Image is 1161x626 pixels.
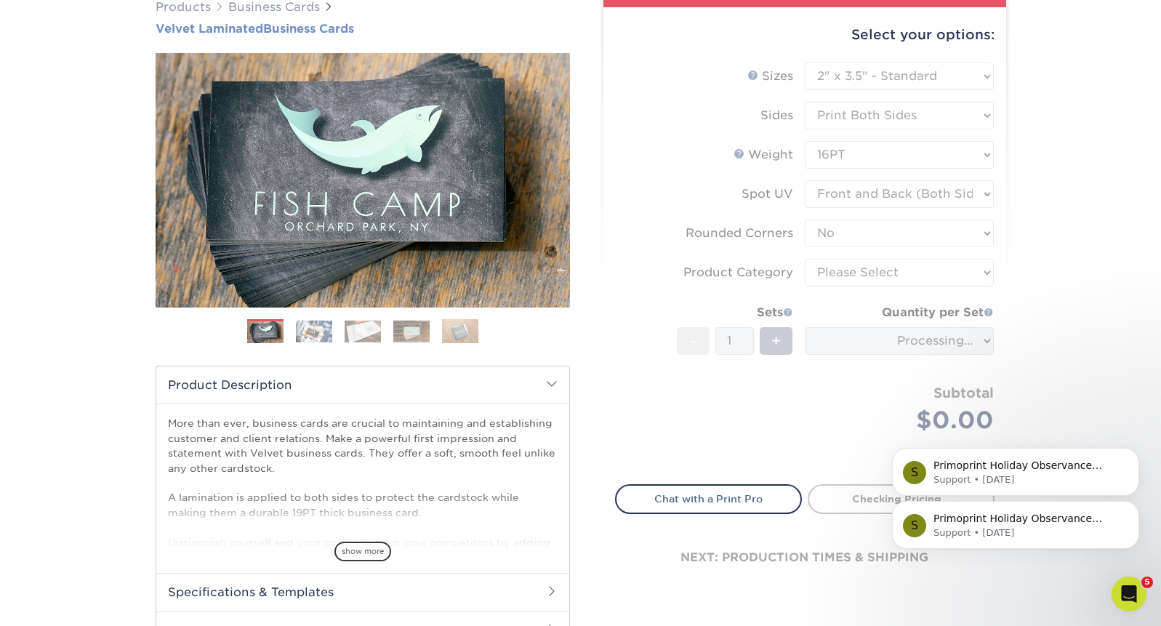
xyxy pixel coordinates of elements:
[296,320,332,342] img: Business Cards 02
[1141,577,1153,588] span: 5
[442,318,478,344] img: Business Cards 05
[156,366,569,404] h2: Product Description
[870,356,1161,572] iframe: Intercom notifications message
[156,22,570,36] h1: Business Cards
[615,484,802,513] a: Chat with a Print Pro
[156,573,569,611] h2: Specifications & Templates
[345,320,381,342] img: Business Cards 03
[247,314,284,350] img: Business Cards 01
[615,514,995,601] div: next: production times & shipping
[334,542,391,561] span: show more
[1112,577,1146,611] iframe: Intercom live chat
[808,484,995,513] a: Checking Pricing...
[615,7,995,63] div: Select your options:
[393,320,430,342] img: Business Cards 04
[156,22,263,36] span: Velvet Laminated
[156,22,570,36] a: Velvet LaminatedBusiness Cards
